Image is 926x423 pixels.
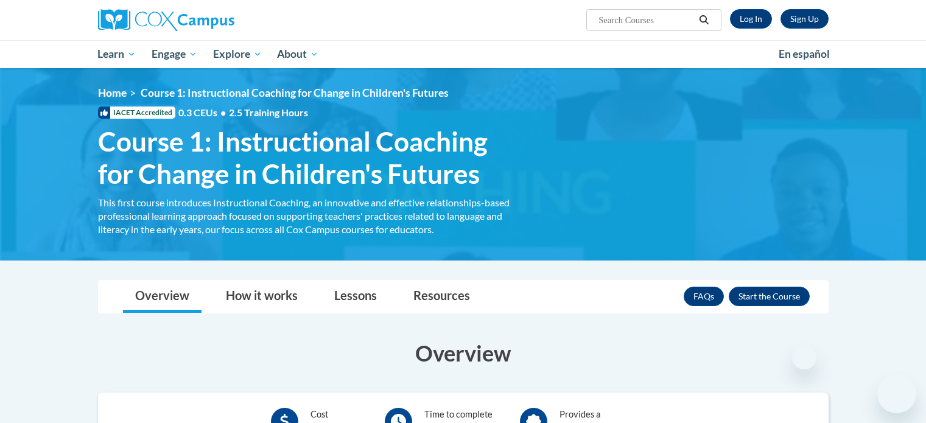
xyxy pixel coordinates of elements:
[597,13,695,27] input: Search Courses
[98,9,234,31] img: Cox Campus
[695,13,713,27] button: Search
[779,47,830,60] span: En español
[401,281,482,313] a: Resources
[730,9,772,29] a: Log In
[729,287,810,306] button: Enroll
[322,281,389,313] a: Lessons
[98,125,518,190] span: Course 1: Instructional Coaching for Change in Children's Futures
[792,345,816,369] iframe: Close message
[877,374,916,413] iframe: Button to launch messaging window
[213,47,262,61] span: Explore
[214,281,310,313] a: How it works
[269,40,326,68] a: About
[98,107,175,119] span: IACET Accredited
[98,196,518,236] div: This first course introduces Instructional Coaching, an innovative and effective relationships-ba...
[98,86,127,99] a: Home
[220,107,226,118] span: •
[80,40,847,68] div: Main menu
[123,281,202,313] a: Overview
[97,47,136,61] span: Learn
[144,40,205,68] a: Engage
[90,40,144,68] a: Learn
[141,86,449,99] span: Course 1: Instructional Coaching for Change in Children's Futures
[780,9,829,29] a: Register
[152,47,197,61] span: Engage
[277,47,318,61] span: About
[229,107,308,118] span: 2.5 Training Hours
[178,106,308,119] span: 0.3 CEUs
[98,9,329,31] a: Cox Campus
[205,40,270,68] a: Explore
[771,41,838,67] a: En español
[98,338,829,368] h3: Overview
[684,287,724,306] a: FAQs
